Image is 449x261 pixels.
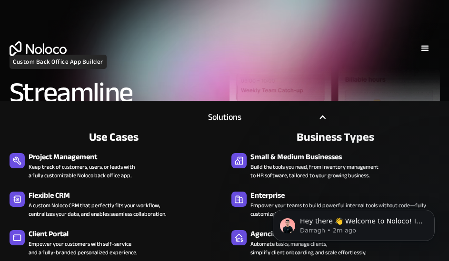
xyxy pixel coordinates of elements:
a: EnterpriseEmpower your teams to build powerful internal tools without code—fully customizable, se... [227,188,445,220]
div: Client Portal [29,228,69,240]
div: Solutions [124,110,325,125]
div: Agencies [250,228,280,240]
a: home [10,41,67,56]
div: Empower your customers with self-service and a fully-branded personalized experience. [29,240,137,257]
div: Build the tools you need, from inventory management to HR software, tailored to your growing busi... [250,163,379,180]
a: Small & Medium BusinessesBuild the tools you need, from inventory managementto HR software, tailo... [227,149,445,182]
div: Keep track of customers, users, or leads with a fully customizable Noloco back office app. [29,163,135,180]
div: Empower your teams to build powerful internal tools without code—fully customizable, secure, and ... [250,201,440,218]
div: Enterprise [250,190,285,201]
a: Client PortalEmpower your customers with self-serviceand a fully-branded personalized experience. [5,226,223,259]
a: Flexible CRMA custom Noloco CRM that perfectly fits your workflow,centralizes your data, and enab... [5,188,223,220]
a: AgenciesAutomate tasks, manage clients,simplify client onboarding, and scale effortlessly. [227,226,445,259]
div: Small & Medium Businesses [250,151,342,163]
div: A custom Noloco CRM that perfectly fits your workflow, centralizes your data, and enables seamles... [29,201,166,218]
a: Use Cases [89,132,139,143]
div: Automate tasks, manage clients, simplify client onboarding, and scale effortlessly. [250,240,366,257]
iframe: Intercom notifications message [259,190,449,256]
div: Project Management [29,151,97,163]
a: Project ManagementKeep track of customers, users, or leads witha fully customizable Noloco back o... [5,149,223,182]
div: menu [411,34,439,63]
div: Flexible CRM [29,190,70,201]
a: Business Types [297,132,374,143]
div: Solutions [112,110,337,125]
